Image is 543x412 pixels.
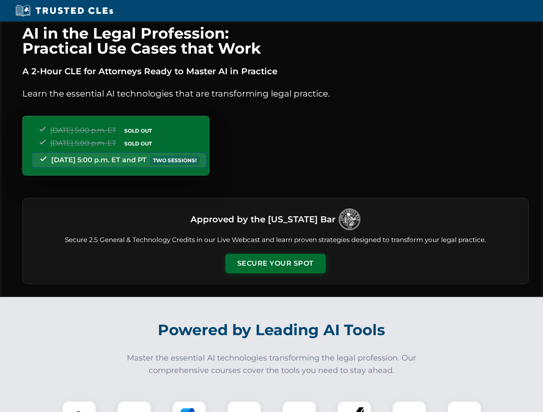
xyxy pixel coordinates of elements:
img: Trusted CLEs [13,4,116,17]
p: Secure 2.5 General & Technology Credits in our Live Webcast and learn proven strategies designed ... [33,235,518,245]
h3: Approved by the [US_STATE] Bar [190,212,335,227]
h1: AI in the Legal Profession: Practical Use Cases that Work [22,26,529,56]
span: SOLD OUT [121,139,155,148]
button: Secure Your Spot [225,254,326,273]
span: [DATE] 5:00 p.m. ET [50,139,116,147]
p: A 2-Hour CLE for Attorneys Ready to Master AI in Practice [22,64,529,78]
span: [DATE] 5:00 p.m. ET [50,126,116,134]
p: Learn the essential AI technologies that are transforming legal practice. [22,87,529,100]
p: Master the essential AI technologies transforming the legal profession. Our comprehensive courses... [121,352,422,377]
img: Logo [339,209,360,230]
span: SOLD OUT [121,126,155,135]
h2: Powered by Leading AI Tools [34,315,510,345]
